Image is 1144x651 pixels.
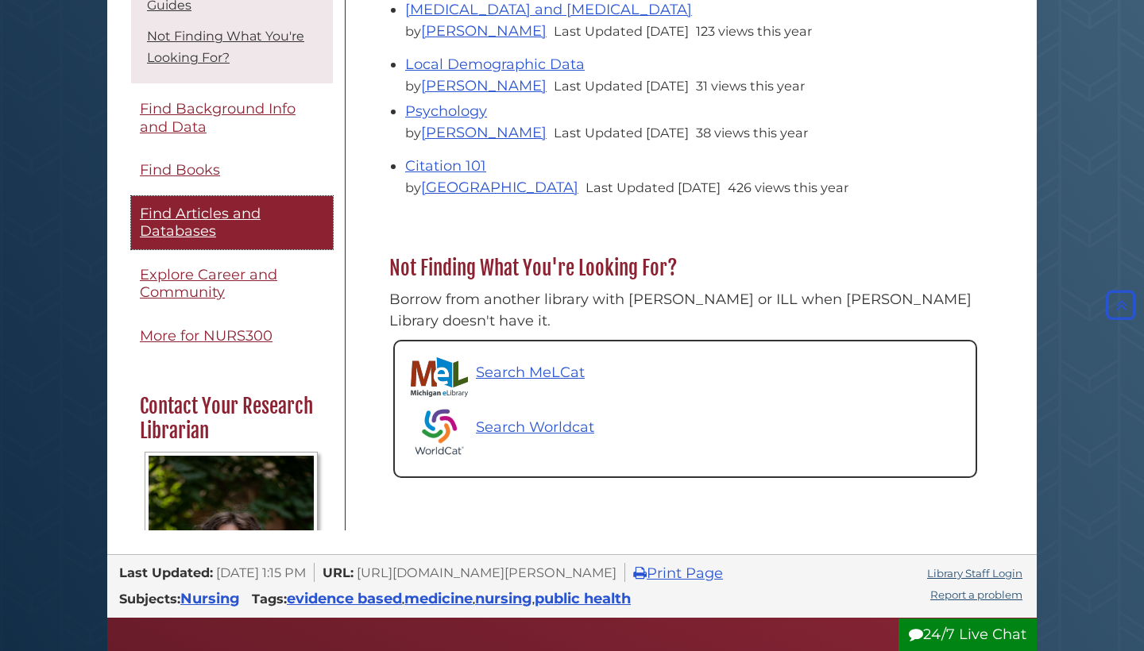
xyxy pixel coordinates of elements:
[475,590,532,607] a: nursing
[131,318,333,354] a: More for NURS300
[554,23,689,39] span: Last Updated [DATE]
[405,23,550,39] span: by
[131,152,333,188] a: Find Books
[405,56,585,73] a: Local Demographic Data
[476,362,585,383] p: Search MeLCat
[140,327,272,345] span: More for NURS300
[131,91,333,144] a: Find Background Info and Data
[216,564,306,580] span: [DATE] 1:15 PM
[411,403,960,460] a: Search Worldcat
[405,78,550,94] span: by
[411,403,468,460] img: Worldcat
[287,590,402,607] a: evidence based
[554,125,689,141] span: Last Updated [DATE]
[421,22,547,40] a: [PERSON_NAME]
[696,78,805,94] span: 31 views this year
[131,196,333,249] a: Find Articles and Databases
[323,564,354,580] span: URL:
[411,357,585,397] a: Search MeLCat
[140,100,296,136] span: Find Background Info and Data
[389,289,981,332] p: Borrow from another library with [PERSON_NAME] or ILL when [PERSON_NAME] Library doesn't have it.
[476,417,594,438] p: Search Worldcat
[411,357,468,397] img: Michigan eLibrary
[405,1,692,18] a: [MEDICAL_DATA] and [MEDICAL_DATA]
[1102,297,1140,314] a: Back to Top
[140,205,261,241] span: Find Articles and Databases
[357,564,616,580] span: [URL][DOMAIN_NAME][PERSON_NAME]
[421,124,547,141] a: [PERSON_NAME]
[728,179,848,195] span: 426 views this year
[252,591,287,607] span: Tags:
[633,564,723,582] a: Print Page
[554,78,689,94] span: Last Updated [DATE]
[132,394,330,444] h2: Contact Your Research Librarian
[405,102,487,120] a: Psychology
[119,564,213,580] span: Last Updated:
[586,179,721,195] span: Last Updated [DATE]
[287,595,631,606] span: , , ,
[535,590,631,607] a: public health
[927,567,1022,580] a: Library Staff Login
[381,256,989,281] h2: Not Finding What You're Looking For?
[404,590,473,607] a: medicine
[421,179,578,196] a: [GEOGRAPHIC_DATA]
[696,23,812,39] span: 123 views this year
[131,257,333,310] a: Explore Career and Community
[119,591,180,607] span: Subjects:
[147,29,304,65] a: Not Finding What You're Looking For?
[140,266,277,302] span: Explore Career and Community
[140,161,220,179] span: Find Books
[180,590,240,607] a: Nursing
[405,157,486,175] a: Citation 101
[899,618,1037,651] button: 24/7 Live Chat
[696,125,808,141] span: 38 views this year
[405,125,550,141] span: by
[421,77,547,94] a: [PERSON_NAME]
[633,566,647,580] i: Print Page
[930,588,1022,601] a: Report a problem
[405,179,582,195] span: by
